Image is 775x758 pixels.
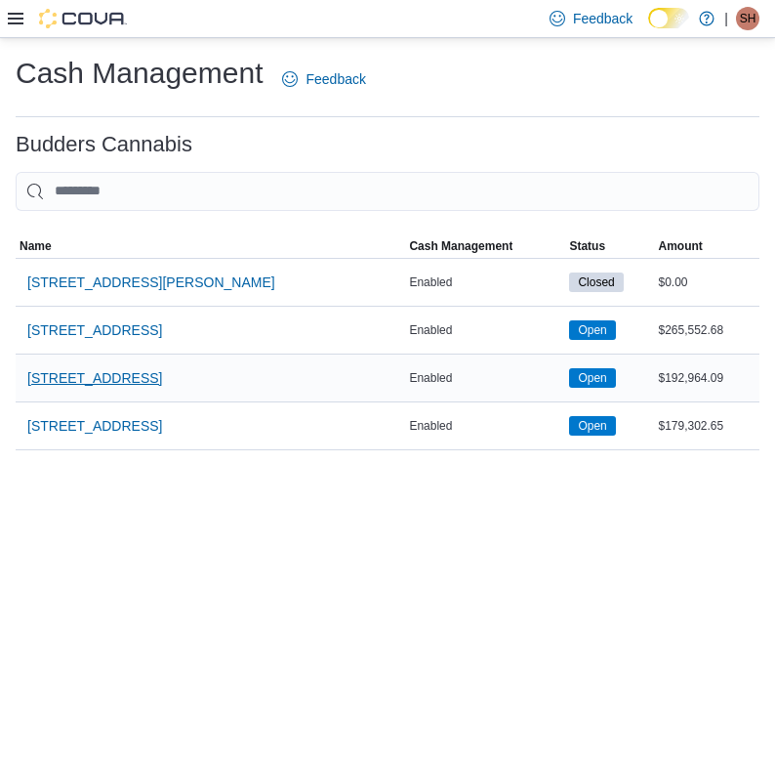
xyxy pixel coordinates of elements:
[573,9,632,28] span: Feedback
[654,271,759,294] div: $0.00
[569,416,615,436] span: Open
[405,271,565,294] div: Enabled
[569,320,615,340] span: Open
[274,60,373,99] a: Feedback
[27,273,275,292] span: [STREET_ADDRESS][PERSON_NAME]
[16,54,263,93] h1: Cash Management
[578,369,606,387] span: Open
[16,172,759,211] input: This is a search bar. As you type, the results lower in the page will automatically filter.
[20,406,170,445] button: [STREET_ADDRESS]
[20,311,170,350] button: [STREET_ADDRESS]
[27,320,162,340] span: [STREET_ADDRESS]
[578,417,606,435] span: Open
[39,9,127,28] img: Cova
[654,234,759,258] button: Amount
[405,318,565,342] div: Enabled
[405,414,565,438] div: Enabled
[565,234,654,258] button: Status
[578,321,606,339] span: Open
[569,273,623,292] span: Closed
[736,7,759,30] div: Santiago Hernandez
[654,414,759,438] div: $179,302.65
[20,358,170,398] button: [STREET_ADDRESS]
[569,368,615,388] span: Open
[27,368,162,388] span: [STREET_ADDRESS]
[16,234,405,258] button: Name
[578,274,614,291] span: Closed
[405,366,565,390] div: Enabled
[27,416,162,436] span: [STREET_ADDRESS]
[654,366,759,390] div: $192,964.09
[648,28,649,29] span: Dark Mode
[409,238,512,254] span: Cash Management
[658,238,702,254] span: Amount
[16,133,192,156] h3: Budders Cannabis
[20,238,52,254] span: Name
[405,234,565,258] button: Cash Management
[569,238,605,254] span: Status
[648,8,689,28] input: Dark Mode
[724,7,728,30] p: |
[306,69,365,89] span: Feedback
[20,263,283,302] button: [STREET_ADDRESS][PERSON_NAME]
[654,318,759,342] div: $265,552.68
[740,7,756,30] span: SH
